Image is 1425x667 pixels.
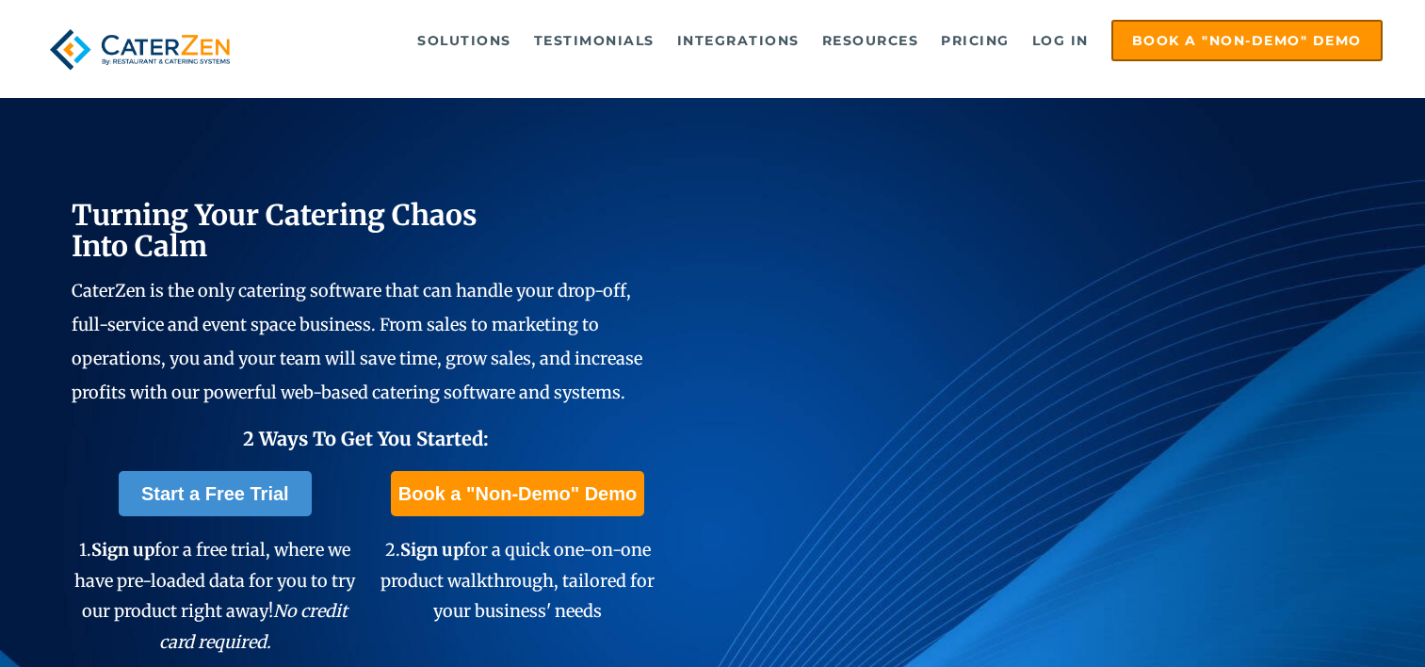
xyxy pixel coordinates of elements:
[400,539,463,561] span: Sign up
[159,600,348,652] em: No credit card required.
[1257,594,1404,646] iframe: Help widget launcher
[74,539,355,652] span: 1. for a free trial, where we have pre-loaded data for you to try our product right away!
[391,471,644,516] a: Book a "Non-Demo" Demo
[1111,20,1383,61] a: Book a "Non-Demo" Demo
[91,539,154,561] span: Sign up
[119,471,312,516] a: Start a Free Trial
[243,427,489,450] span: 2 Ways To Get You Started:
[525,22,664,59] a: Testimonials
[72,280,642,403] span: CaterZen is the only catering software that can handle your drop-off, full-service and event spac...
[42,20,237,79] img: caterzen
[1023,22,1098,59] a: Log in
[668,22,809,59] a: Integrations
[931,22,1019,59] a: Pricing
[271,20,1382,61] div: Navigation Menu
[381,539,655,622] span: 2. for a quick one-on-one product walkthrough, tailored for your business' needs
[813,22,929,59] a: Resources
[408,22,521,59] a: Solutions
[72,197,478,264] span: Turning Your Catering Chaos Into Calm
